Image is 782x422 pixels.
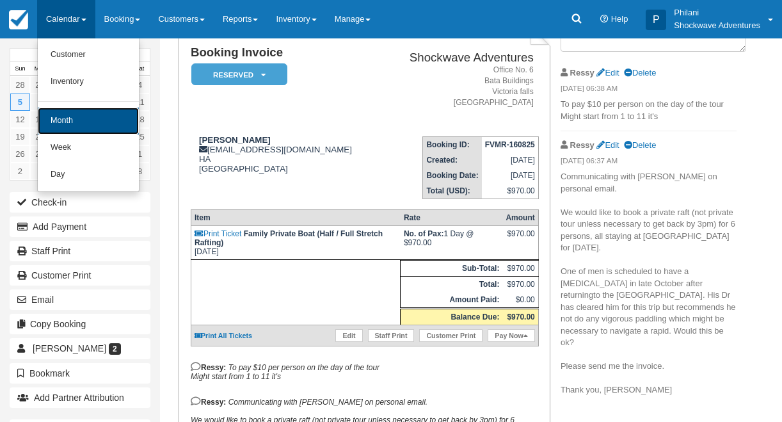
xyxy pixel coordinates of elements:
[401,277,503,293] th: Total:
[10,289,150,310] button: Email
[38,134,139,161] a: Week
[423,137,482,153] th: Booking ID:
[109,343,121,355] span: 2
[561,290,736,394] span: to the [GEOGRAPHIC_DATA]. His Dr has cleared him for this trip but recommends he not do any vigor...
[624,68,656,77] a: Delete
[611,14,628,24] span: Help
[38,108,139,134] a: Month
[507,312,534,321] strong: $970.00
[38,42,139,69] a: Customer
[191,46,381,60] h1: Booking Invoice
[130,111,150,128] a: 18
[423,168,482,183] th: Booking Date:
[404,229,444,238] strong: No. of Pax
[561,171,737,396] p: Communicating with [PERSON_NAME] on personal email. We would like to book a private raft (not pri...
[401,226,503,260] td: 1 Day @ $970.00
[485,140,535,149] strong: FVMR-160825
[561,156,737,170] em: [DATE] 06:37 AM
[502,210,538,226] th: Amount
[10,216,150,237] button: Add Payment
[30,111,50,128] a: 13
[10,163,30,180] a: 2
[488,329,534,342] a: Pay Now
[502,292,538,309] td: $0.00
[37,38,140,192] ul: Calendar
[401,309,503,325] th: Balance Due:
[482,152,539,168] td: [DATE]
[199,135,271,145] strong: [PERSON_NAME]
[10,111,30,128] a: 12
[401,292,503,309] th: Amount Paid:
[674,6,760,19] p: Philani
[10,128,30,145] a: 19
[10,192,150,213] button: Check-in
[423,152,482,168] th: Created:
[191,226,400,260] td: [DATE]
[130,62,150,76] th: Sat
[33,343,106,353] span: [PERSON_NAME]
[386,51,534,65] h2: Shockwave Adventures
[502,261,538,277] td: $970.00
[191,363,379,381] em: To pay $10 per person on the day of the tour Might start from 1 to 11 it's
[130,128,150,145] a: 25
[191,398,226,407] strong: Ressy:
[10,76,30,93] a: 28
[191,135,381,174] div: [EMAIL_ADDRESS][DOMAIN_NAME] HA [GEOGRAPHIC_DATA]
[482,183,539,199] td: $970.00
[624,140,656,150] a: Delete
[401,261,503,277] th: Sub-Total:
[10,338,150,359] a: [PERSON_NAME] 2
[130,93,150,111] a: 11
[191,63,287,86] em: Reserved
[191,210,400,226] th: Item
[561,99,737,122] p: To pay $10 per person on the day of the tour Might start from 1 to 11 it's
[386,65,534,109] address: Office No. 6 Bata Buildings Victoria falls [GEOGRAPHIC_DATA]
[30,76,50,93] a: 29
[506,229,534,248] div: $970.00
[482,168,539,183] td: [DATE]
[38,161,139,188] a: Day
[9,10,28,29] img: checkfront-main-nav-mini-logo.png
[10,62,30,76] th: Sun
[419,329,483,342] a: Customer Print
[195,229,383,247] strong: Family Private Boat (Half / Full Stretch Rafting)
[10,363,150,384] button: Bookmark
[191,363,226,372] strong: Ressy:
[195,332,252,339] a: Print All Tickets
[10,265,150,286] a: Customer Print
[130,163,150,180] a: 8
[30,62,50,76] th: Mon
[130,145,150,163] a: 1
[335,329,362,342] a: Edit
[502,277,538,293] td: $970.00
[646,10,666,30] div: P
[10,314,150,334] button: Copy Booking
[30,163,50,180] a: 3
[368,329,415,342] a: Staff Print
[10,241,150,261] a: Staff Print
[10,93,30,111] a: 5
[30,145,50,163] a: 27
[195,229,241,238] a: Print Ticket
[570,140,594,150] strong: Ressy
[596,68,619,77] a: Edit
[30,93,50,111] a: 6
[596,140,619,150] a: Edit
[674,19,760,32] p: Shockwave Adventures
[30,128,50,145] a: 20
[600,15,609,24] i: Help
[401,210,503,226] th: Rate
[10,387,150,408] button: Add Partner Attribution
[570,68,594,77] strong: Ressy
[10,145,30,163] a: 26
[130,76,150,93] a: 4
[191,63,283,86] a: Reserved
[561,83,737,97] em: [DATE] 06:38 AM
[38,69,139,95] a: Inventory
[423,183,482,199] th: Total (USD):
